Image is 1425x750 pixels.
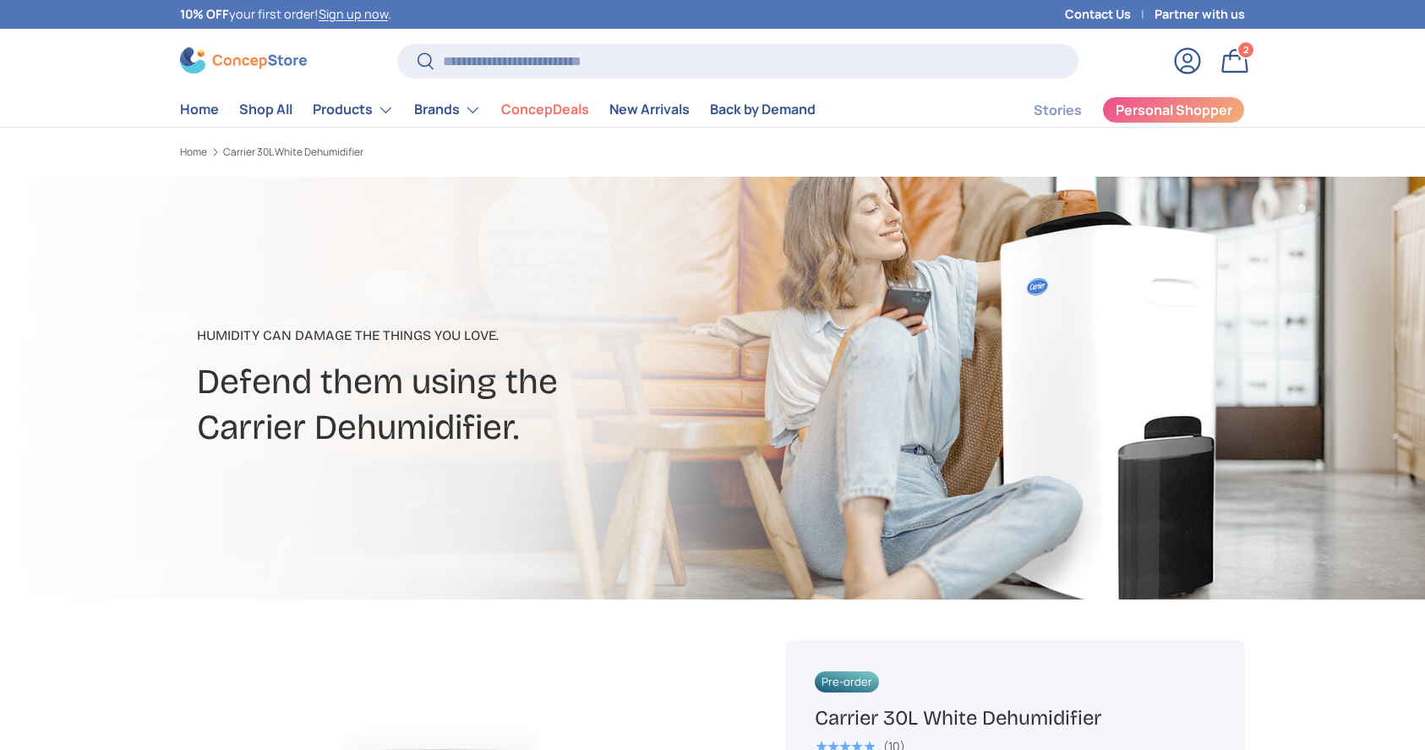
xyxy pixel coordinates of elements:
[197,326,846,346] p: Humidity can damage the things you love.
[180,93,816,127] nav: Primary
[1155,5,1245,24] a: Partner with us
[1102,96,1245,123] a: Personal Shopper
[414,93,481,127] a: Brands
[319,6,388,22] a: Sign up now
[815,705,1215,731] h1: Carrier 30L White Dehumidifier
[1116,103,1232,117] span: Personal Shopper
[1065,5,1155,24] a: Contact Us
[180,6,229,22] strong: 10% OFF
[1034,94,1082,127] a: Stories
[710,93,816,126] a: Back by Demand
[180,145,745,160] nav: Breadcrumbs
[609,93,690,126] a: New Arrivals
[197,359,846,451] h2: Defend them using the Carrier Dehumidifier.
[815,671,879,693] span: Pre-order
[1243,43,1249,56] span: 2
[180,93,219,126] a: Home
[404,93,491,127] summary: Brands
[239,93,292,126] a: Shop All
[313,93,394,127] a: Products
[501,93,589,126] a: ConcepDeals
[180,147,207,157] a: Home
[180,47,307,74] img: ConcepStore
[303,93,404,127] summary: Products
[993,93,1245,127] nav: Secondary
[180,5,391,24] p: your first order! .
[223,147,363,157] a: Carrier 30L White Dehumidifier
